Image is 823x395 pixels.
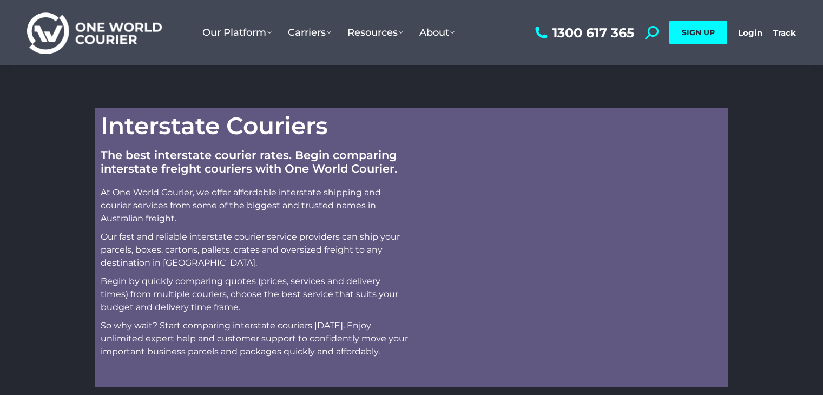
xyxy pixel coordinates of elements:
[101,231,409,269] p: Our fast and reliable interstate courier service providers can ship your parcels, boxes, cartons,...
[738,28,762,38] a: Login
[773,28,796,38] a: Track
[101,114,409,137] h2: Interstate Couriers
[101,186,409,225] p: At One World Courier, we offer affordable interstate shipping and courier services from some of t...
[27,11,162,55] img: One World Courier
[202,27,272,38] span: Our Platform
[280,16,339,49] a: Carriers
[347,27,403,38] span: Resources
[194,16,280,49] a: Our Platform
[419,27,455,38] span: About
[682,28,715,37] span: SIGN UP
[288,27,331,38] span: Carriers
[532,26,634,40] a: 1300 617 365
[411,16,463,49] a: About
[669,21,727,44] a: SIGN UP
[339,16,411,49] a: Resources
[101,275,409,314] p: Begin by quickly comparing quotes (prices, services and delivery times) from multiple couriers, c...
[101,148,409,175] h2: The best interstate courier rates. Begin comparing interstate freight couriers with One World Cou...
[101,319,409,358] p: So why wait? Start comparing interstate couriers [DATE]. Enjoy unlimited expert help and customer...
[420,114,723,195] iframe: Contact Interest Form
